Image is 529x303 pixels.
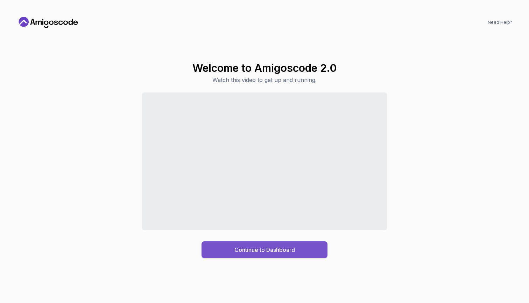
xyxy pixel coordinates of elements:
p: Watch this video to get up and running. [192,76,337,84]
h1: Welcome to Amigoscode 2.0 [192,62,337,74]
iframe: Sales Video [142,92,387,230]
a: Need Help? [488,20,512,25]
button: Continue to Dashboard [202,241,327,258]
div: Continue to Dashboard [234,246,295,254]
a: Home link [17,17,80,28]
